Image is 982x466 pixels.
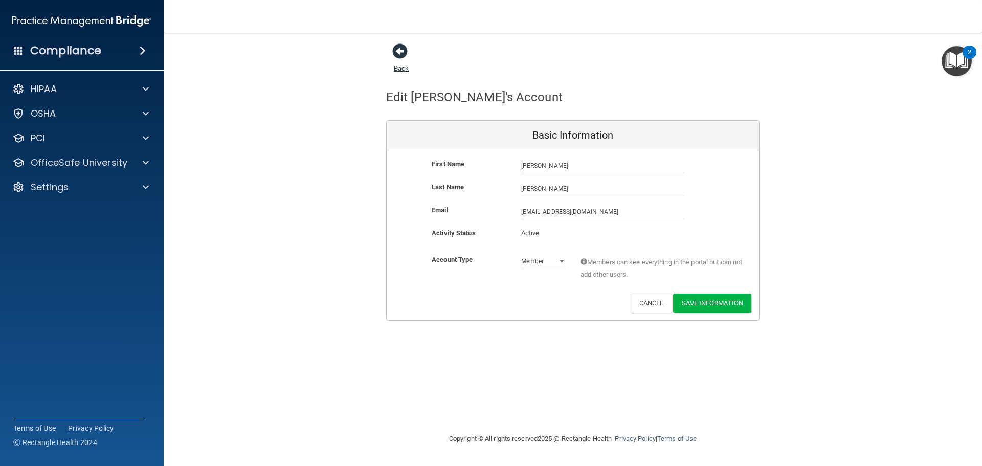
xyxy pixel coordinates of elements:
[386,423,760,455] div: Copyright © All rights reserved 2025 @ Rectangle Health | |
[31,132,45,144] p: PCI
[12,83,149,95] a: HIPAA
[31,83,57,95] p: HIPAA
[521,227,565,239] p: Active
[13,423,56,433] a: Terms of Use
[30,43,101,58] h4: Compliance
[12,107,149,120] a: OSHA
[386,91,563,104] h4: Edit [PERSON_NAME]'s Account
[12,132,149,144] a: PCI
[31,107,56,120] p: OSHA
[387,121,759,150] div: Basic Information
[432,206,448,214] b: Email
[432,183,464,191] b: Last Name
[432,229,476,237] b: Activity Status
[13,437,97,448] span: Ⓒ Rectangle Health 2024
[68,423,114,433] a: Privacy Policy
[432,160,464,168] b: First Name
[581,256,744,281] span: Members can see everything in the portal but can not add other users.
[968,52,971,65] div: 2
[12,181,149,193] a: Settings
[615,435,655,442] a: Privacy Policy
[394,52,409,72] a: Back
[31,157,127,169] p: OfficeSafe University
[673,294,751,313] button: Save Information
[31,181,69,193] p: Settings
[12,11,151,31] img: PMB logo
[12,157,149,169] a: OfficeSafe University
[657,435,697,442] a: Terms of Use
[631,294,672,313] button: Cancel
[942,46,972,76] button: Open Resource Center, 2 new notifications
[432,256,473,263] b: Account Type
